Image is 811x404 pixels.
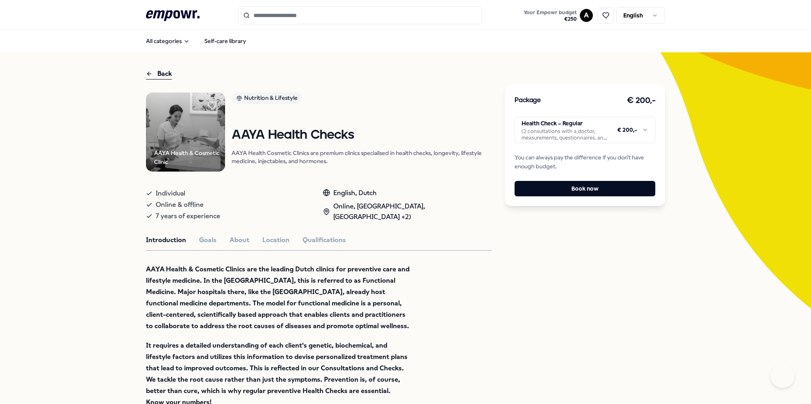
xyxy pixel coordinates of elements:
h3: € 200,- [627,94,656,107]
div: English, Dutch [323,188,492,198]
span: 7 years of experience [156,211,220,222]
button: Goals [199,235,217,245]
p: AAYA Health Cosmetic Clinics are premium clinics specialised in health checks, longevity, lifesty... [232,149,492,165]
button: Qualifications [303,235,346,245]
a: Nutrition & Lifestyle [232,92,492,107]
div: Online, [GEOGRAPHIC_DATA], [GEOGRAPHIC_DATA] +2) [323,201,492,222]
a: Self-care library [198,33,253,49]
button: A [580,9,593,22]
h3: Package [515,95,541,106]
strong: AAYA Health & Cosmetic Clinics are the leading Dutch clinics for preventive care and lifestyle me... [146,265,410,330]
span: Online & offline [156,199,204,211]
span: Individual [156,188,185,199]
button: All categories [139,33,196,49]
span: You can always pay the difference if you don't have enough budget. [515,153,655,171]
button: About [230,235,249,245]
iframe: Help Scout Beacon - Open [770,363,795,388]
div: AAYA Health & Cosmetic Clinic [154,148,225,167]
button: Your Empowr budget€250 [522,8,578,24]
h1: AAYA Health Checks [232,128,492,142]
button: Book now [515,181,655,196]
button: Location [262,235,290,245]
span: Your Empowr budget [524,9,577,16]
nav: Main [139,33,253,49]
input: Search for products, categories or subcategories [238,6,482,24]
span: € 250 [524,16,577,22]
button: Introduction [146,235,186,245]
img: Product Image [146,92,225,172]
a: Your Empowr budget€250 [520,7,580,24]
div: Back [146,69,172,80]
div: Nutrition & Lifestyle [232,92,302,104]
